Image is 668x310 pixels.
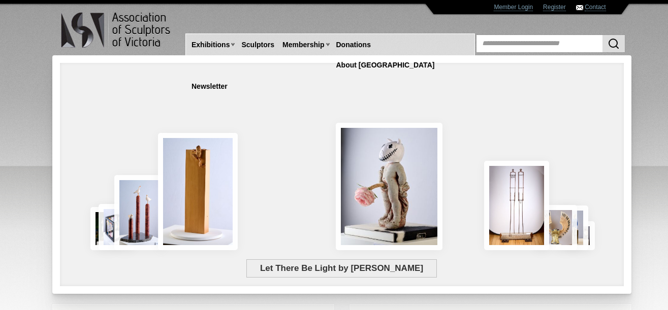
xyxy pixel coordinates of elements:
[60,10,172,50] img: logo.png
[332,56,439,75] a: About [GEOGRAPHIC_DATA]
[336,123,442,250] img: Let There Be Light
[158,133,238,250] img: Little Frog. Big Climb
[543,4,566,11] a: Register
[332,36,375,54] a: Donations
[237,36,278,54] a: Sculptors
[585,4,606,11] a: Contact
[246,259,436,278] span: Let There Be Light by [PERSON_NAME]
[608,38,620,50] img: Search
[278,36,328,54] a: Membership
[534,205,577,250] img: Lorica Plumata (Chrysus)
[187,77,232,96] a: Newsletter
[494,4,533,11] a: Member Login
[576,5,583,10] img: Contact ASV
[484,161,549,250] img: Swingers
[187,36,234,54] a: Exhibitions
